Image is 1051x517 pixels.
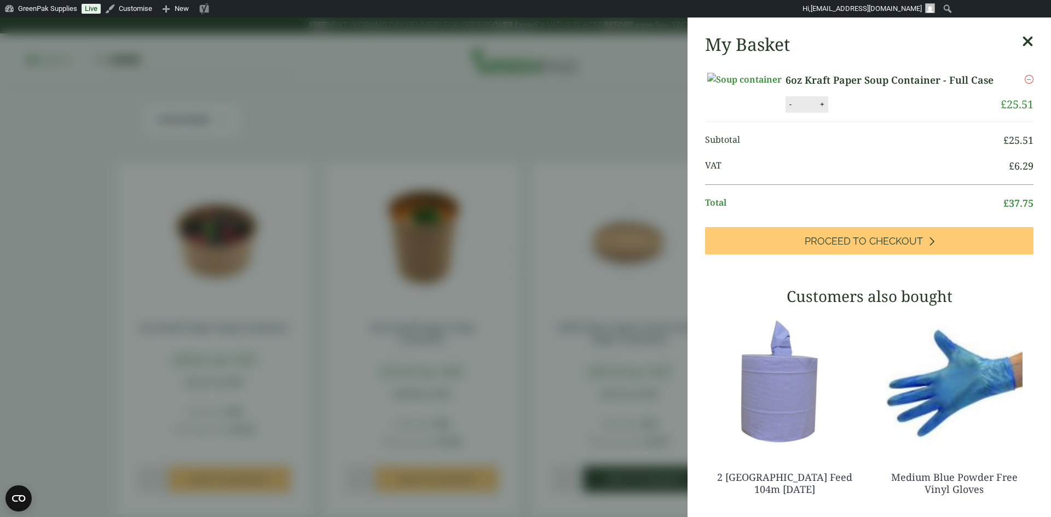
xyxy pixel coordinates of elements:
[805,235,923,247] span: Proceed to Checkout
[786,73,997,88] a: 6oz Kraft Paper Soup Container - Full Case
[705,287,1033,306] h3: Customers also bought
[705,159,1009,173] span: VAT
[786,100,795,109] button: -
[5,485,32,512] button: Open CMP widget
[1001,97,1007,112] span: £
[1003,133,1009,147] span: £
[891,470,1018,496] a: Medium Blue Powder Free Vinyl Gloves
[817,100,828,109] button: +
[688,18,1051,48] div: -
[1001,97,1033,112] bdi: 25.51
[1003,196,1033,210] bdi: 37.75
[1009,159,1014,172] span: £
[717,470,852,496] a: 2 [GEOGRAPHIC_DATA] Feed 104m [DATE]
[1025,73,1033,86] a: Remove this item
[875,313,1033,450] img: 4130015J-Blue-Vinyl-Powder-Free-Gloves-Medium
[705,227,1033,254] a: Proceed to Checkout
[707,73,782,86] img: Soup container
[1003,196,1009,210] span: £
[705,196,1003,211] span: Total
[1003,133,1033,147] bdi: 25.51
[82,4,101,14] a: Live
[1009,159,1033,172] bdi: 6.29
[811,4,922,13] span: [EMAIL_ADDRESS][DOMAIN_NAME]
[705,313,864,450] img: 3630017-2-Ply-Blue-Centre-Feed-104m
[705,34,790,55] h2: My Basket
[705,133,1003,148] span: Subtotal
